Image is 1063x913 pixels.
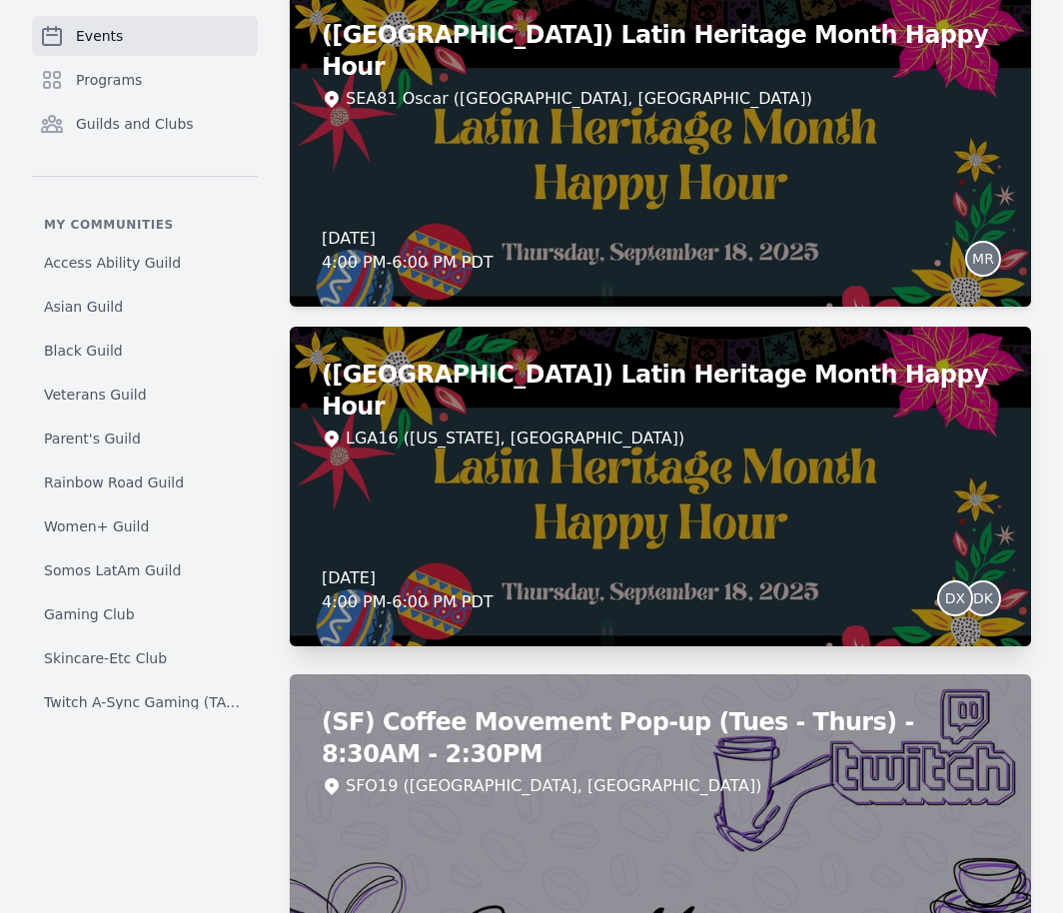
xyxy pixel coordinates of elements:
a: ([GEOGRAPHIC_DATA]) Latin Heritage Month Happy HourLGA16 ([US_STATE], [GEOGRAPHIC_DATA])[DATE]4:0... [290,327,1031,646]
span: Asian Guild [44,297,123,317]
span: DK [973,591,993,605]
div: [DATE] 4:00 PM - 6:00 PM PDT [322,566,494,614]
a: Twitch A-Sync Gaming (TAG) Club [32,684,258,720]
a: Asian Guild [32,289,258,325]
a: Somos LatAm Guild [32,552,258,588]
span: Guilds and Clubs [76,114,194,134]
a: Events [32,16,258,56]
span: Skincare-Etc Club [44,648,167,668]
span: Veterans Guild [44,385,147,405]
a: Skincare-Etc Club [32,640,258,676]
span: Access Ability Guild [44,253,181,273]
a: Access Ability Guild [32,245,258,281]
span: Women+ Guild [44,516,149,536]
a: Women+ Guild [32,508,258,544]
span: Rainbow Road Guild [44,472,184,492]
h2: ([GEOGRAPHIC_DATA]) Latin Heritage Month Happy Hour [322,359,999,423]
div: [DATE] 4:00 PM - 6:00 PM PDT [322,227,494,275]
h2: ([GEOGRAPHIC_DATA]) Latin Heritage Month Happy Hour [322,19,999,83]
div: LGA16 ([US_STATE], [GEOGRAPHIC_DATA]) [346,427,684,451]
a: Rainbow Road Guild [32,464,258,500]
span: Somos LatAm Guild [44,560,181,580]
a: Parent's Guild [32,421,258,456]
div: SFO19 ([GEOGRAPHIC_DATA], [GEOGRAPHIC_DATA]) [346,774,761,798]
span: Gaming Club [44,604,135,624]
p: My communities [32,217,258,233]
a: Veterans Guild [32,377,258,413]
div: SEA81 Oscar ([GEOGRAPHIC_DATA], [GEOGRAPHIC_DATA]) [346,87,812,111]
a: Guilds and Clubs [32,104,258,144]
a: Black Guild [32,333,258,369]
a: Gaming Club [32,596,258,632]
span: MR [972,252,994,266]
nav: Sidebar [32,16,258,709]
span: Twitch A-Sync Gaming (TAG) Club [44,692,246,712]
a: Programs [32,60,258,100]
span: Parent's Guild [44,429,141,449]
span: Programs [76,70,142,90]
span: Events [76,26,123,46]
span: DX [945,591,965,605]
h2: (SF) Coffee Movement Pop-up (Tues - Thurs) - 8:30AM - 2:30PM [322,706,999,770]
span: Black Guild [44,341,123,361]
